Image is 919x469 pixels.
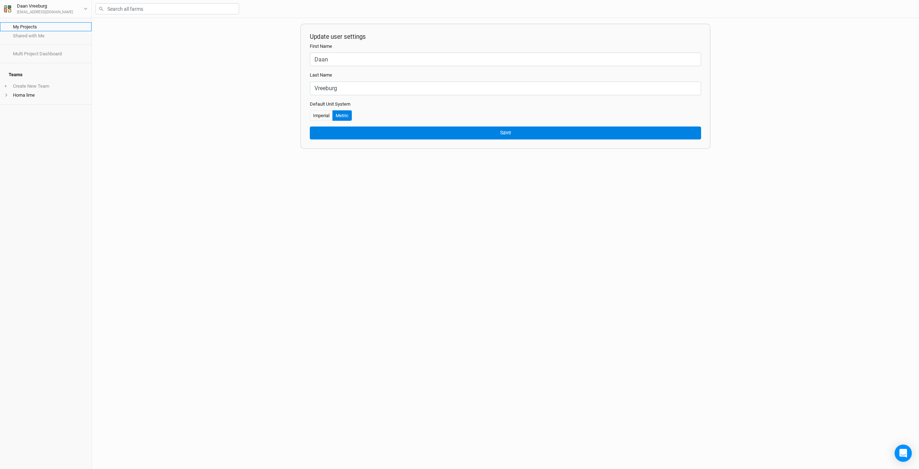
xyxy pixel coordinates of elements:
h4: Teams [4,68,87,82]
div: Daan Vreeburg [17,3,73,10]
button: Imperial [310,110,333,121]
label: First Name [310,43,332,50]
span: + [4,83,7,89]
label: Last Name [310,72,332,78]
button: Daan Vreeburg[EMAIL_ADDRESS][DOMAIN_NAME] [4,2,88,15]
div: [EMAIL_ADDRESS][DOMAIN_NAME] [17,10,73,15]
input: Last name [310,82,701,95]
button: Save [310,127,701,139]
h2: Update user settings [310,33,701,40]
div: Open Intercom Messenger [895,445,912,462]
input: Search all farms [95,3,239,14]
input: First name [310,52,701,66]
label: Default Unit System [310,101,350,107]
button: Metric [332,110,352,121]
